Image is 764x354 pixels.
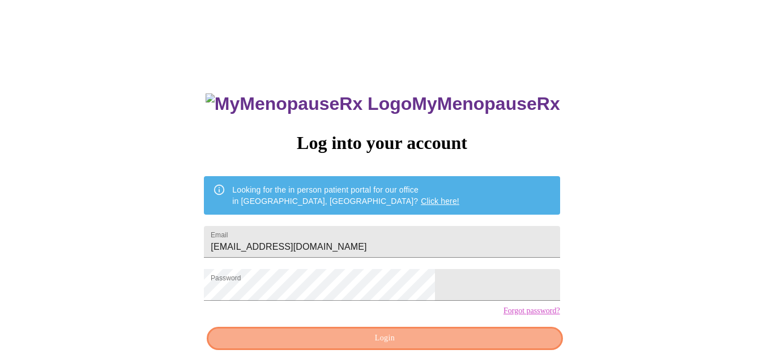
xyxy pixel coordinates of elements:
h3: MyMenopauseRx [206,93,560,114]
a: Click here! [421,197,459,206]
a: Forgot password? [503,306,560,315]
button: Login [207,327,562,350]
h3: Log into your account [204,133,560,153]
div: Looking for the in person patient portal for our office in [GEOGRAPHIC_DATA], [GEOGRAPHIC_DATA]? [232,180,459,211]
span: Login [220,331,549,346]
img: MyMenopauseRx Logo [206,93,412,114]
